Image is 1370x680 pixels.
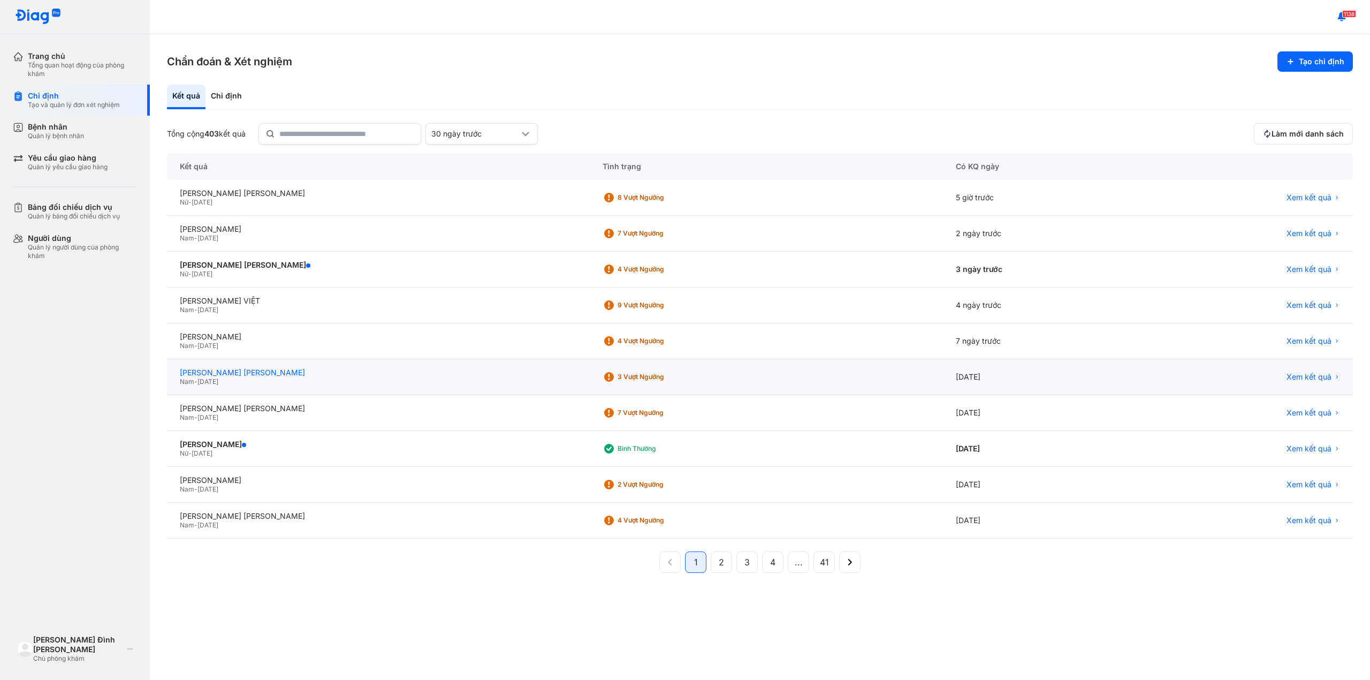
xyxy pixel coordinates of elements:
[1287,193,1331,202] span: Xem kết quả
[618,516,703,525] div: 4 Vượt ngưỡng
[943,395,1138,431] div: [DATE]
[618,373,703,381] div: 3 Vượt ngưỡng
[813,551,835,573] button: 41
[28,91,120,101] div: Chỉ định
[431,129,519,139] div: 30 ngày trước
[1287,265,1331,274] span: Xem kết quả
[180,306,194,314] span: Nam
[744,556,750,569] span: 3
[180,198,188,206] span: Nữ
[180,521,194,529] span: Nam
[28,153,108,163] div: Yêu cầu giao hàng
[180,234,194,242] span: Nam
[28,61,137,78] div: Tổng quan hoạt động của phòng khám
[685,551,706,573] button: 1
[795,556,803,569] span: ...
[194,234,197,242] span: -
[15,9,61,25] img: logo
[180,475,577,485] div: [PERSON_NAME]
[180,485,194,493] span: Nam
[618,444,703,453] div: Bình thường
[194,377,197,386] span: -
[1272,129,1344,139] span: Làm mới danh sách
[192,198,212,206] span: [DATE]
[167,153,590,180] div: Kết quả
[167,129,246,139] div: Tổng cộng kết quả
[28,202,120,212] div: Bảng đối chiếu dịch vụ
[1254,123,1353,145] button: Làm mới danh sách
[943,288,1138,323] div: 4 ngày trước
[618,193,703,202] div: 8 Vượt ngưỡng
[943,216,1138,252] div: 2 ngày trước
[618,229,703,238] div: 7 Vượt ngưỡng
[28,163,108,171] div: Quản lý yêu cầu giao hàng
[28,212,120,221] div: Quản lý bảng đối chiếu dịch vụ
[28,101,120,109] div: Tạo và quản lý đơn xét nghiệm
[1287,229,1331,238] span: Xem kết quả
[33,635,124,654] div: [PERSON_NAME] Đình [PERSON_NAME]
[180,440,577,449] div: [PERSON_NAME]
[197,485,218,493] span: [DATE]
[180,332,577,342] div: [PERSON_NAME]
[1342,10,1356,18] span: 1138
[180,368,577,377] div: [PERSON_NAME] [PERSON_NAME]
[943,467,1138,503] div: [DATE]
[167,85,205,109] div: Kết quả
[1277,51,1353,72] button: Tạo chỉ định
[17,641,33,657] img: logo
[197,234,218,242] span: [DATE]
[188,270,192,278] span: -
[204,129,219,138] span: 403
[618,409,703,417] div: 7 Vượt ngưỡng
[694,556,698,569] span: 1
[1287,408,1331,418] span: Xem kết quả
[180,449,188,457] span: Nữ
[197,521,218,529] span: [DATE]
[197,377,218,386] span: [DATE]
[205,85,247,109] div: Chỉ định
[194,485,197,493] span: -
[28,122,84,132] div: Bệnh nhân
[180,377,194,386] span: Nam
[167,54,292,69] h3: Chẩn đoán & Xét nghiệm
[192,270,212,278] span: [DATE]
[180,342,194,350] span: Nam
[28,51,137,61] div: Trang chủ
[943,323,1138,359] div: 7 ngày trước
[590,153,943,180] div: Tình trạng
[197,342,218,350] span: [DATE]
[618,301,703,309] div: 9 Vượt ngưỡng
[618,265,703,274] div: 4 Vượt ngưỡng
[1287,480,1331,489] span: Xem kết quả
[194,413,197,421] span: -
[180,260,577,270] div: [PERSON_NAME] [PERSON_NAME]
[28,233,137,243] div: Người dùng
[197,413,218,421] span: [DATE]
[736,551,758,573] button: 3
[943,252,1138,288] div: 3 ngày trước
[180,188,577,198] div: [PERSON_NAME] [PERSON_NAME]
[770,556,775,569] span: 4
[194,521,197,529] span: -
[28,132,84,140] div: Quản lý bệnh nhân
[1287,300,1331,310] span: Xem kết quả
[194,342,197,350] span: -
[618,480,703,489] div: 2 Vượt ngưỡng
[943,153,1138,180] div: Có KQ ngày
[188,449,192,457] span: -
[33,654,124,663] div: Chủ phòng khám
[788,551,809,573] button: ...
[719,556,724,569] span: 2
[1287,336,1331,346] span: Xem kết quả
[762,551,783,573] button: 4
[180,511,577,521] div: [PERSON_NAME] [PERSON_NAME]
[618,337,703,345] div: 4 Vượt ngưỡng
[180,270,188,278] span: Nữ
[943,359,1138,395] div: [DATE]
[943,431,1138,467] div: [DATE]
[943,180,1138,216] div: 5 giờ trước
[711,551,732,573] button: 2
[943,503,1138,539] div: [DATE]
[820,556,829,569] span: 41
[1287,516,1331,525] span: Xem kết quả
